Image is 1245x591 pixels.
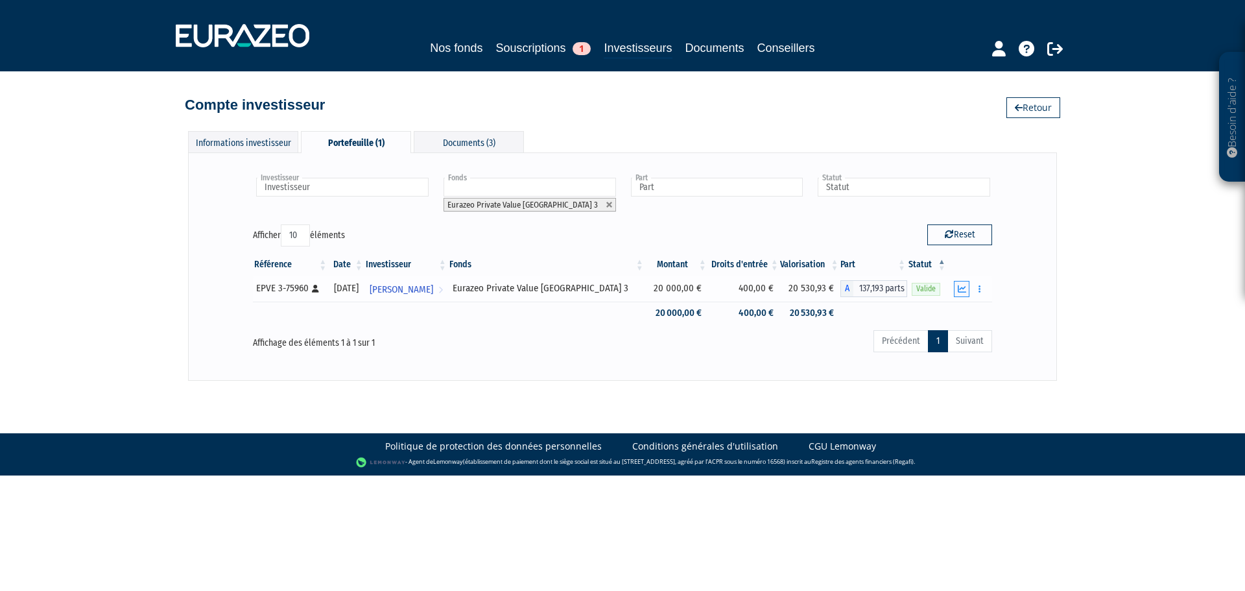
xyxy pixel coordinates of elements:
th: Montant: activer pour trier la colonne par ordre croissant [645,254,708,276]
a: Documents [685,39,744,57]
td: 20 530,93 € [780,302,840,324]
a: Conseillers [757,39,815,57]
td: 20 000,00 € [645,276,708,302]
th: Référence : activer pour trier la colonne par ordre croissant [253,254,328,276]
img: logo-lemonway.png [356,456,406,469]
th: Fonds: activer pour trier la colonne par ordre croissant [448,254,645,276]
th: Part: activer pour trier la colonne par ordre croissant [840,254,907,276]
h4: Compte investisseur [185,97,325,113]
th: Statut : activer pour trier la colonne par ordre d&eacute;croissant [907,254,947,276]
span: Eurazeo Private Value [GEOGRAPHIC_DATA] 3 [447,200,598,210]
div: Informations investisseur [188,131,298,152]
span: A [840,280,853,297]
span: Valide [912,283,940,295]
a: Lemonway [433,457,463,466]
a: Retour [1006,97,1060,118]
span: 137,193 parts [853,280,907,297]
div: Eurazeo Private Value [GEOGRAPHIC_DATA] 3 [453,282,641,295]
div: Portefeuille (1) [301,131,411,153]
th: Date: activer pour trier la colonne par ordre croissant [328,254,364,276]
a: Registre des agents financiers (Regafi) [811,457,914,466]
a: Nos fonds [430,39,482,57]
label: Afficher éléments [253,224,345,247]
a: Investisseurs [604,39,672,59]
a: [PERSON_NAME] [364,276,448,302]
div: Affichage des éléments 1 à 1 sur 1 [253,329,550,350]
div: [DATE] [333,282,359,295]
a: 1 [928,330,948,352]
button: Reset [927,224,992,245]
th: Droits d'entrée: activer pour trier la colonne par ordre croissant [708,254,780,276]
i: Voir l'investisseur [438,278,443,302]
td: 20 530,93 € [780,276,840,302]
select: Afficheréléments [281,224,310,247]
td: 400,00 € [708,302,780,324]
i: [Français] Personne physique [312,285,319,293]
div: A - Eurazeo Private Value Europe 3 [840,280,907,297]
a: Politique de protection des données personnelles [385,440,602,453]
div: - Agent de (établissement de paiement dont le siège social est situé au [STREET_ADDRESS], agréé p... [13,456,1232,469]
td: 400,00 € [708,276,780,302]
td: 20 000,00 € [645,302,708,324]
span: 1 [573,42,591,55]
div: Documents (3) [414,131,524,152]
a: Conditions générales d'utilisation [632,440,778,453]
a: Souscriptions1 [495,39,591,57]
th: Investisseur: activer pour trier la colonne par ordre croissant [364,254,448,276]
p: Besoin d'aide ? [1225,59,1240,176]
img: 1732889491-logotype_eurazeo_blanc_rvb.png [176,24,309,47]
a: CGU Lemonway [809,440,876,453]
div: EPVE 3-75960 [256,282,324,295]
th: Valorisation: activer pour trier la colonne par ordre croissant [780,254,840,276]
span: [PERSON_NAME] [370,278,433,302]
